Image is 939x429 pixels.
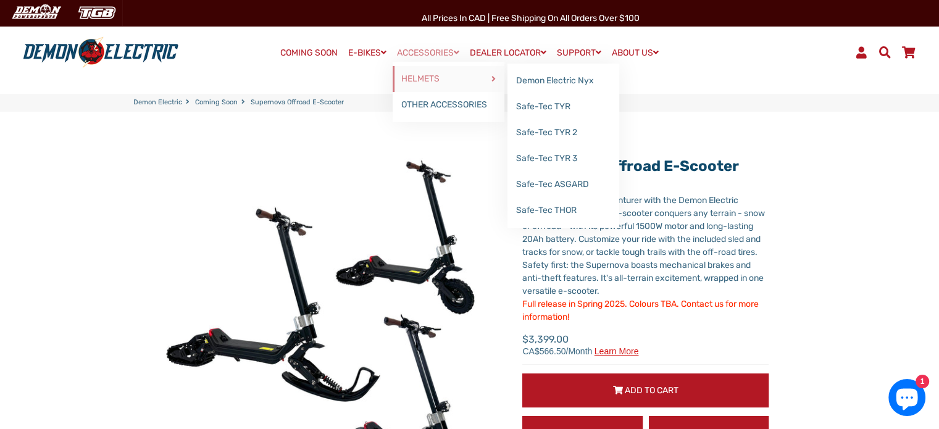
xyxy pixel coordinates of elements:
[522,195,765,296] span: Unleash your inner adventurer with the Demon Electric Supernova! This 3-in-1 e-scooter conquers a...
[522,299,759,322] span: Full release in Spring 2025. Colours TBA. Contact us for more information!
[607,44,663,62] a: ABOUT US
[72,2,122,23] img: TGB Canada
[393,92,504,118] a: OTHER ACCESSORIES
[133,98,182,108] a: Demon Electric
[507,120,619,146] a: Safe-Tec TYR 2
[393,44,464,62] a: ACCESSORIES
[507,68,619,94] a: Demon Electric Nyx
[507,198,619,223] a: Safe-Tec THOR
[507,94,619,120] a: Safe-Tec TYR
[522,373,769,407] button: Add to Cart
[393,66,504,92] a: HELMETS
[344,44,391,62] a: E-BIKES
[507,172,619,198] a: Safe-Tec ASGARD
[507,146,619,172] a: Safe-Tec TYR 3
[19,36,183,69] img: Demon Electric logo
[885,379,929,419] inbox-online-store-chat: Shopify online store chat
[625,385,678,396] span: Add to Cart
[251,98,344,108] span: Supernova Offroad E-Scooter
[522,157,739,175] a: Supernova Offroad E-Scooter
[6,2,65,23] img: Demon Electric
[553,44,606,62] a: SUPPORT
[522,332,638,356] span: $3,399.00
[195,98,238,108] a: Coming Soon
[465,44,551,62] a: DEALER LOCATOR
[276,44,342,62] a: COMING SOON
[422,13,640,23] span: All Prices in CAD | Free shipping on all orders over $100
